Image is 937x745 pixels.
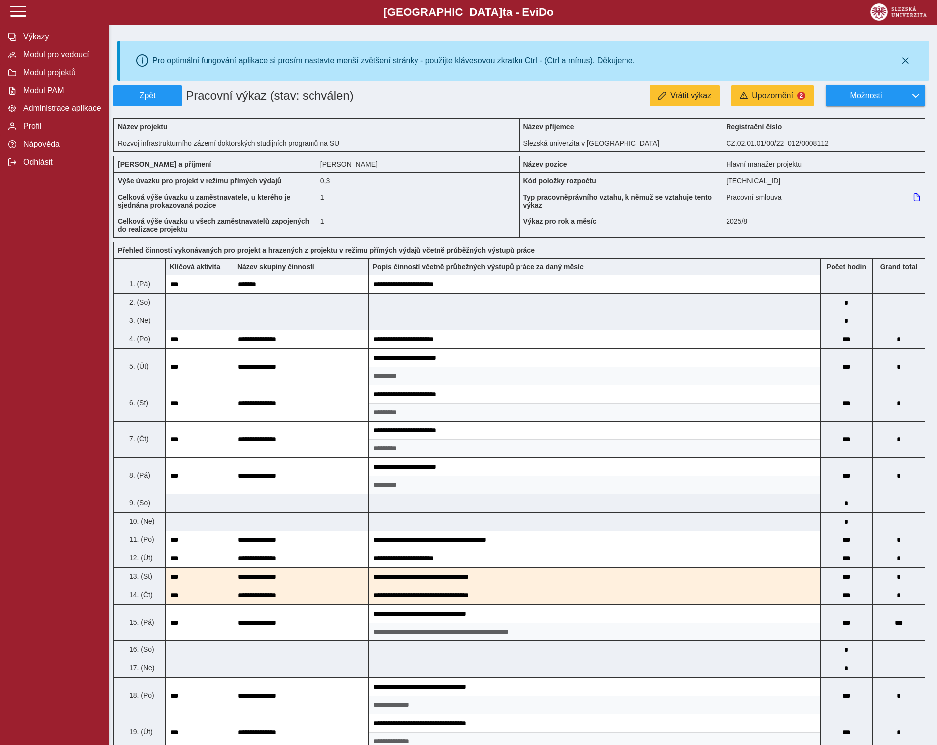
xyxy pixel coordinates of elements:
h1: Pracovní výkaz (stav: schválen) [182,85,455,106]
span: Výkazy [20,32,101,41]
b: [PERSON_NAME] a příjmení [118,160,211,168]
div: Pro optimální fungování aplikace si prosím nastavte menší zvětšení stránky - použijte klávesovou ... [152,56,635,65]
div: Hlavní manažer projektu [722,156,925,172]
b: Celková výše úvazku u všech zaměstnavatelů zapojených do realizace projektu [118,217,309,233]
span: 11. (Po) [127,535,154,543]
b: Výkaz pro rok a měsíc [523,217,597,225]
span: 8. (Pá) [127,471,150,479]
span: Zpět [118,91,177,100]
div: 1 [316,189,520,213]
span: Modul PAM [20,86,101,95]
b: [GEOGRAPHIC_DATA] a - Evi [30,6,907,19]
span: Nápověda [20,140,101,149]
button: Upozornění2 [731,85,814,106]
span: o [547,6,554,18]
b: Výše úvazku pro projekt v režimu přímých výdajů [118,177,281,185]
img: logo_web_su.png [870,3,927,21]
b: Počet hodin [821,263,872,271]
b: Registrační číslo [726,123,782,131]
span: 14. (Čt) [127,591,153,599]
button: Možnosti [826,85,906,106]
b: Název skupiny činností [237,263,314,271]
button: Zpět [113,85,182,106]
span: Modul pro vedoucí [20,50,101,59]
span: 4. (Po) [127,335,150,343]
div: Pracovní smlouva [722,189,925,213]
b: Kód položky rozpočtu [523,177,596,185]
div: 1 [316,213,520,238]
span: 2 [797,92,805,100]
b: Suma za den přes všechny výkazy [873,263,925,271]
span: D [539,6,547,18]
b: Klíčová aktivita [170,263,220,271]
span: 15. (Pá) [127,618,154,626]
span: Modul projektů [20,68,101,77]
span: Možnosti [834,91,898,100]
span: 16. (So) [127,645,154,653]
span: t [502,6,506,18]
button: Vrátit výkaz [650,85,720,106]
b: Název pozice [523,160,567,168]
div: Slezská univerzita v [GEOGRAPHIC_DATA] [520,135,723,152]
div: 2025/8 [722,213,925,238]
span: 6. (St) [127,399,148,407]
span: 12. (Út) [127,554,153,562]
span: 10. (Ne) [127,517,155,525]
span: 9. (So) [127,499,150,507]
b: Popis činností včetně průbežných výstupů práce za daný měsíc [373,263,584,271]
div: [TECHNICAL_ID] [722,172,925,189]
span: 19. (Út) [127,728,153,736]
span: Profil [20,122,101,131]
div: 2,4 h / den. 12 h / týden. [316,172,520,189]
span: 13. (St) [127,572,152,580]
b: Název příjemce [523,123,574,131]
span: Administrace aplikace [20,104,101,113]
span: 3. (Ne) [127,317,151,324]
span: 7. (Čt) [127,435,149,443]
span: 1. (Pá) [127,280,150,288]
span: 17. (Ne) [127,664,155,672]
b: Název projektu [118,123,168,131]
span: 5. (Út) [127,362,149,370]
b: Přehled činností vykonávaných pro projekt a hrazených z projektu v režimu přímých výdajů včetně p... [118,246,535,254]
span: 18. (Po) [127,691,154,699]
span: Odhlásit [20,158,101,167]
span: Vrátit výkaz [670,91,711,100]
b: Typ pracovněprávního vztahu, k němuž se vztahuje tento výkaz [523,193,712,209]
div: [PERSON_NAME] [316,156,520,172]
div: CZ.02.01.01/00/22_012/0008112 [722,135,925,152]
b: Celková výše úvazku u zaměstnavatele, u kterého je sjednána prokazovaná pozice [118,193,290,209]
span: Upozornění [752,91,793,100]
div: Rozvoj infrastrukturního zázemí doktorských studijních programů na SU [113,135,520,152]
span: 2. (So) [127,298,150,306]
